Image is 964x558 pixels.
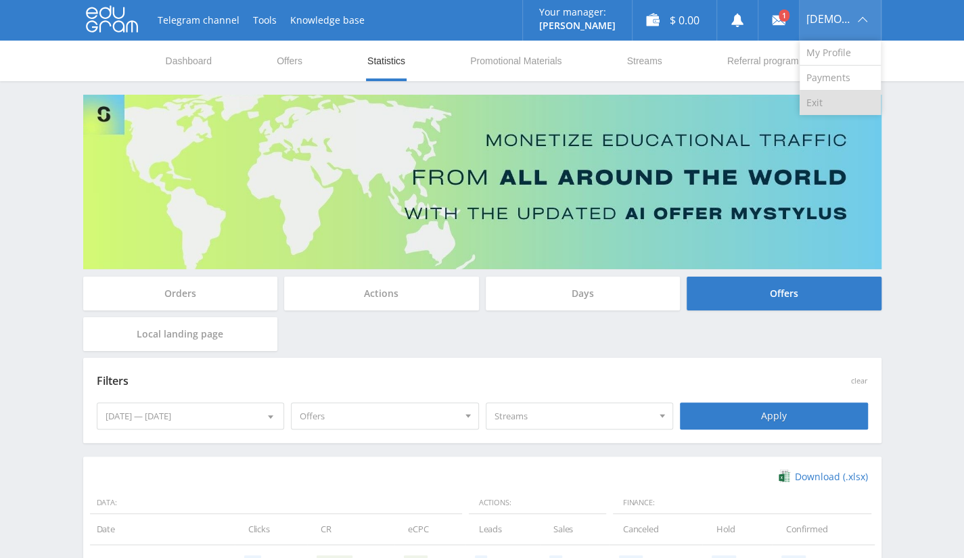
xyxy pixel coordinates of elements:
div: [DATE] — [DATE] [97,403,284,429]
td: Confirmed [772,514,874,544]
a: Payments [800,66,881,91]
span: Actions: [469,492,606,515]
img: xlsx [779,469,790,483]
p: [PERSON_NAME] [539,20,616,31]
a: Statistics [366,41,407,81]
div: Offers [687,277,881,310]
td: Leads [465,514,540,544]
a: Referral program [726,41,800,81]
td: Sales [540,514,610,544]
td: Clicks [235,514,307,544]
p: Your manager: [539,7,616,18]
a: Dashboard [164,41,214,81]
div: Apply [680,402,868,429]
a: My Profile [800,41,881,66]
div: Filters [97,371,674,392]
span: Offers [300,403,458,429]
td: Hold [702,514,772,544]
span: Streams [495,403,653,429]
td: Canceled [610,514,703,544]
td: eCPC [394,514,465,544]
span: Download (.xlsx) [795,471,868,482]
td: CR [307,514,394,544]
div: Days [486,277,681,310]
div: Orders [83,277,278,310]
div: Local landing page [83,317,278,351]
span: DATA: [90,492,462,515]
a: Promotional Materials [469,41,563,81]
a: Exit [800,91,881,115]
a: Streams [625,41,663,81]
div: Actions [284,277,479,310]
a: Download (.xlsx) [779,470,867,484]
img: Banner [83,95,881,269]
span: [DEMOGRAPHIC_DATA] [806,14,854,24]
span: FINANCE: [613,492,871,515]
td: Date [90,514,235,544]
button: clear [851,377,868,386]
a: Offers [275,41,304,81]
